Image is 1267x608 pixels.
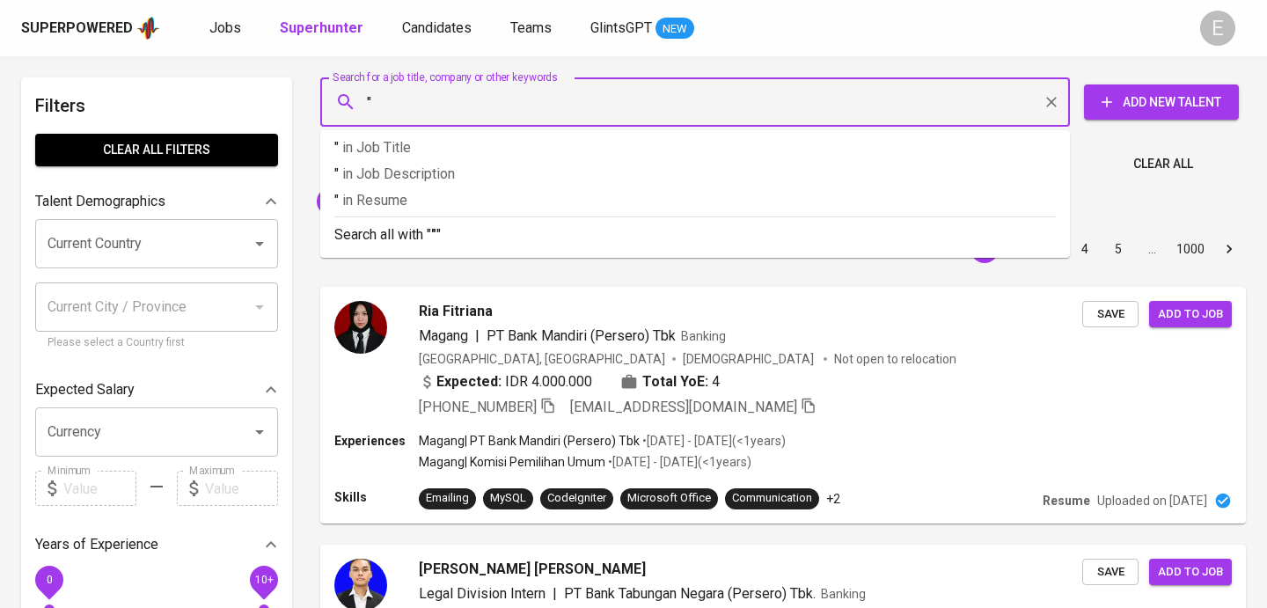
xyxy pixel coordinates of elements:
[247,231,272,256] button: Open
[426,490,469,507] div: Emailing
[590,19,652,36] span: GlintsGPT
[553,583,557,604] span: |
[35,379,135,400] p: Expected Salary
[209,18,245,40] a: Jobs
[510,19,552,36] span: Teams
[1097,492,1207,509] p: Uploaded on [DATE]
[35,184,278,219] div: Talent Demographics
[1039,90,1064,114] button: Clear
[209,19,241,36] span: Jobs
[510,18,555,40] a: Teams
[821,587,866,601] span: Banking
[1104,235,1132,263] button: Go to page 5
[1138,240,1166,258] div: …
[280,19,363,36] b: Superhunter
[342,165,455,182] span: in Job Description
[1082,559,1139,586] button: Save
[1171,235,1210,263] button: Go to page 1000
[35,92,278,120] h6: Filters
[640,432,786,450] p: • [DATE] - [DATE] ( <1 years )
[35,372,278,407] div: Expected Salary
[436,371,502,392] b: Expected:
[590,18,694,40] a: GlintsGPT NEW
[254,574,273,586] span: 10+
[63,471,136,506] input: Value
[1149,559,1232,586] button: Add to job
[1091,304,1130,325] span: Save
[419,453,605,471] p: Magang | Komisi Pemilihan Umum
[334,164,1056,185] p: "
[1098,92,1225,114] span: Add New Talent
[280,18,367,40] a: Superhunter
[334,224,1056,245] p: Search all with " "
[431,226,436,243] b: "
[419,350,665,368] div: [GEOGRAPHIC_DATA], [GEOGRAPHIC_DATA]
[1158,304,1223,325] span: Add to job
[35,191,165,212] p: Talent Demographics
[46,574,52,586] span: 0
[1043,492,1090,509] p: Resume
[35,534,158,555] p: Years of Experience
[317,187,441,216] div: Fitriana Nursinta
[334,190,1056,211] p: "
[642,371,708,392] b: Total YoE:
[419,327,468,344] span: Magang
[334,301,387,354] img: 7badca2efd08f5fe233dd4d1d4812506.jpeg
[1091,562,1130,582] span: Save
[547,490,606,507] div: CodeIgniter
[419,371,592,392] div: IDR 4.000.000
[334,137,1056,158] p: "
[683,350,817,368] span: [DEMOGRAPHIC_DATA]
[342,139,411,156] span: in Job Title
[21,18,133,39] div: Superpowered
[570,399,797,415] span: [EMAIL_ADDRESS][DOMAIN_NAME]
[826,490,840,508] p: +2
[21,15,160,41] a: Superpoweredapp logo
[402,18,475,40] a: Candidates
[419,301,493,322] span: Ria Fitriana
[712,371,720,392] span: 4
[48,334,266,352] p: Please select a Country first
[732,490,812,507] div: Communication
[1082,301,1139,328] button: Save
[627,490,711,507] div: Microsoft Office
[419,399,537,415] span: [PHONE_NUMBER]
[35,527,278,562] div: Years of Experience
[419,585,546,602] span: Legal Division Intern
[1126,148,1200,180] button: Clear All
[317,193,422,209] span: Fitriana Nursinta
[35,134,278,166] button: Clear All filters
[247,420,272,444] button: Open
[834,350,956,368] p: Not open to relocation
[1200,11,1235,46] div: E
[490,490,526,507] div: MySQL
[419,559,646,580] span: [PERSON_NAME] [PERSON_NAME]
[402,19,472,36] span: Candidates
[1215,235,1243,263] button: Go to next page
[1149,301,1232,328] button: Add to job
[681,329,726,343] span: Banking
[136,15,160,41] img: app logo
[934,235,1246,263] nav: pagination navigation
[205,471,278,506] input: Value
[564,585,816,602] span: PT Bank Tabungan Negara (Persero) Tbk.
[1084,84,1239,120] button: Add New Talent
[334,488,419,506] p: Skills
[605,453,751,471] p: • [DATE] - [DATE] ( <1 years )
[1071,235,1099,263] button: Go to page 4
[1133,153,1193,175] span: Clear All
[1158,562,1223,582] span: Add to job
[419,432,640,450] p: Magang | PT Bank Mandiri (Persero) Tbk
[342,192,407,209] span: in Resume
[475,326,480,347] span: |
[334,432,419,450] p: Experiences
[49,139,264,161] span: Clear All filters
[320,287,1246,524] a: Ria FitrianaMagang|PT Bank Mandiri (Persero) TbkBanking[GEOGRAPHIC_DATA], [GEOGRAPHIC_DATA][DEMOG...
[655,20,694,38] span: NEW
[487,327,676,344] span: PT Bank Mandiri (Persero) Tbk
